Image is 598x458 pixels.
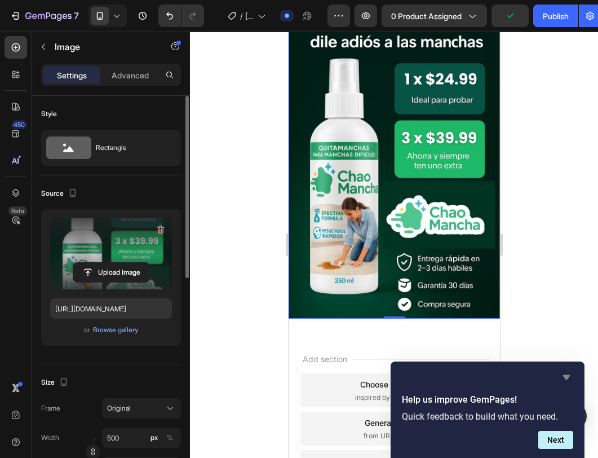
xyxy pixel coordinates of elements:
[402,393,573,407] h2: Help us improve GemPages!
[11,120,27,129] div: 450
[72,424,140,435] div: Add blank section
[289,32,500,458] iframe: Design area
[150,433,158,443] div: px
[158,5,204,27] div: Undo/Redo
[41,375,70,390] div: Size
[167,433,173,443] div: %
[240,10,243,22] span: /
[57,69,87,81] p: Settings
[102,398,181,419] button: Original
[382,5,487,27] button: 0 product assigned
[41,109,57,119] div: Style
[560,371,573,384] button: Hide survey
[543,10,569,22] div: Publish
[73,262,150,283] button: Upload Image
[96,135,165,161] div: Rectangle
[41,433,59,443] label: Width
[163,431,176,444] button: px
[391,10,462,22] span: 0 product assigned
[5,5,84,27] button: 7
[245,10,253,22] span: [PERSON_NAME]
[533,5,578,27] button: Publish
[8,206,27,215] div: Beta
[74,9,79,23] p: 7
[41,403,60,413] label: Frame
[84,323,90,337] span: or
[402,371,573,449] div: Help us improve GemPages!
[147,431,161,444] button: %
[538,431,573,449] button: Next question
[41,186,79,201] div: Source
[107,403,131,413] span: Original
[92,324,139,336] button: Browse gallery
[112,69,149,81] p: Advanced
[55,40,150,54] p: Image
[93,325,138,335] div: Browse gallery
[402,411,573,422] p: Quick feedback to build what you need.
[102,428,181,448] input: px%
[50,298,172,319] input: https://example.com/image.jpg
